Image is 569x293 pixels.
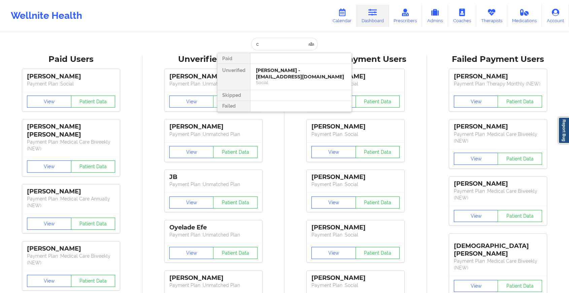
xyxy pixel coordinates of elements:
div: Failed [217,101,250,112]
a: Report Bug [558,117,569,144]
div: [PERSON_NAME] [454,180,542,188]
button: View [454,153,498,165]
p: Payment Plan : Unmatched Plan [169,80,258,87]
p: Payment Plan : Unmatched Plan [169,181,258,188]
div: Oyelade Efe [169,224,258,231]
button: Patient Data [71,218,115,230]
button: Patient Data [71,275,115,287]
button: View [454,96,498,108]
div: [PERSON_NAME] [27,188,115,195]
button: Patient Data [356,96,400,108]
div: [PERSON_NAME] [311,224,400,231]
div: Paid Users [5,54,138,65]
button: Patient Data [71,96,115,108]
div: Social [256,80,346,85]
div: Skipped [217,90,250,101]
div: [PERSON_NAME] [311,274,400,282]
div: [PERSON_NAME] - [EMAIL_ADDRESS][DOMAIN_NAME] [256,67,346,80]
p: Payment Plan : Medical Care Annually (NEW) [27,195,115,209]
button: View [27,275,71,287]
p: Payment Plan : Medical Care Biweekly (NEW) [454,258,542,271]
a: Account [542,5,569,27]
div: Unverified Users [147,54,280,65]
a: Prescribers [389,5,422,27]
button: View [454,280,498,292]
button: Patient Data [498,96,542,108]
button: Patient Data [71,160,115,173]
p: Payment Plan : Medical Care Biweekly (NEW) [454,131,542,144]
button: Patient Data [213,247,258,259]
button: Patient Data [356,146,400,158]
a: Therapists [476,5,507,27]
div: [PERSON_NAME] [311,73,400,80]
button: View [27,218,71,230]
a: Calendar [328,5,357,27]
div: Skipped Payment Users [289,54,422,65]
a: Dashboard [357,5,389,27]
p: Payment Plan : Social [311,181,400,188]
button: View [311,247,356,259]
button: Patient Data [356,196,400,209]
div: [DEMOGRAPHIC_DATA][PERSON_NAME] [454,237,542,258]
button: View [311,196,356,209]
div: [PERSON_NAME] [169,274,258,282]
button: Patient Data [498,280,542,292]
p: Payment Plan : Therapy Monthly (NEW) [454,80,542,87]
a: Admins [422,5,448,27]
div: JB [169,173,258,181]
button: Patient Data [498,210,542,222]
p: Payment Plan : Social [311,131,400,138]
button: View [27,160,71,173]
p: Payment Plan : Social [311,231,400,238]
button: View [27,96,71,108]
button: Patient Data [498,153,542,165]
div: Paid [217,53,250,64]
button: View [169,247,214,259]
div: [PERSON_NAME] [169,73,258,80]
p: Payment Plan : Social [311,282,400,289]
button: View [454,210,498,222]
p: Payment Plan : Unmatched Plan [169,231,258,238]
div: Unverified [217,64,250,90]
div: [PERSON_NAME] [454,123,542,131]
p: Payment Plan : Medical Care Biweekly (NEW) [27,139,115,152]
p: Payment Plan : Social [27,80,115,87]
button: View [169,196,214,209]
button: View [169,146,214,158]
button: Patient Data [213,96,258,108]
div: [PERSON_NAME] [311,173,400,181]
p: Payment Plan : Unmatched Plan [169,282,258,289]
div: [PERSON_NAME] [311,123,400,131]
div: [PERSON_NAME] [27,245,115,253]
button: Patient Data [356,247,400,259]
div: Failed Payment Users [432,54,565,65]
div: [PERSON_NAME] [27,73,115,80]
button: View [311,146,356,158]
a: Medications [507,5,542,27]
div: [PERSON_NAME] [PERSON_NAME] [27,123,115,138]
div: [PERSON_NAME] [454,73,542,80]
div: [PERSON_NAME] [169,123,258,131]
a: Coaches [448,5,476,27]
button: Patient Data [213,196,258,209]
p: Payment Plan : Social [311,80,400,87]
p: Payment Plan : Medical Care Biweekly (NEW) [454,188,542,201]
button: Patient Data [213,146,258,158]
p: Payment Plan : Unmatched Plan [169,131,258,138]
p: Payment Plan : Medical Care Biweekly (NEW) [27,253,115,266]
button: View [169,96,214,108]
